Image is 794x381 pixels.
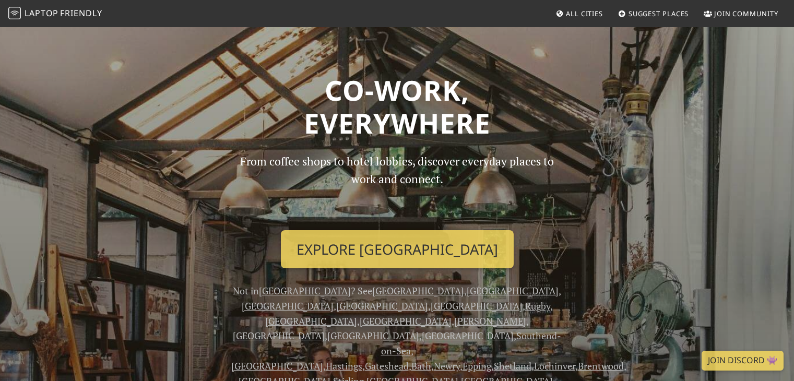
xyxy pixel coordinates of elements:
img: LaptopFriendly [8,7,21,19]
span: Laptop [25,7,58,19]
a: [GEOGRAPHIC_DATA] [360,315,452,327]
a: Explore [GEOGRAPHIC_DATA] [281,230,514,269]
a: LaptopFriendly LaptopFriendly [8,5,102,23]
a: [GEOGRAPHIC_DATA] [259,284,351,297]
a: Join Discord 👾 [702,351,784,371]
a: [GEOGRAPHIC_DATA] [336,300,428,312]
a: [GEOGRAPHIC_DATA] [372,284,464,297]
a: [GEOGRAPHIC_DATA] [231,360,323,372]
a: [GEOGRAPHIC_DATA] [467,284,559,297]
a: Epping [463,360,491,372]
a: Hastings [326,360,362,372]
a: [GEOGRAPHIC_DATA] [431,300,523,312]
a: Join Community [700,4,783,23]
a: Newry [434,360,460,372]
a: [GEOGRAPHIC_DATA] [422,329,514,342]
p: From coffee shops to hotel lobbies, discover everyday places to work and connect. [231,152,563,222]
a: [GEOGRAPHIC_DATA] [265,315,357,327]
a: Shetland [494,360,531,372]
span: Join Community [714,9,778,18]
a: [GEOGRAPHIC_DATA] [233,329,325,342]
a: Brentwood [578,360,624,372]
span: Friendly [60,7,102,19]
span: Suggest Places [629,9,689,18]
a: [GEOGRAPHIC_DATA] [327,329,419,342]
a: Lochinver [534,360,575,372]
a: Rugby [525,300,550,312]
a: Gateshead [365,360,409,372]
a: Bath [411,360,431,372]
a: Suggest Places [614,4,693,23]
a: [PERSON_NAME] [454,315,526,327]
a: [GEOGRAPHIC_DATA] [242,300,334,312]
span: All Cities [566,9,603,18]
a: All Cities [551,4,607,23]
h1: Co-work, Everywhere [59,74,736,140]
